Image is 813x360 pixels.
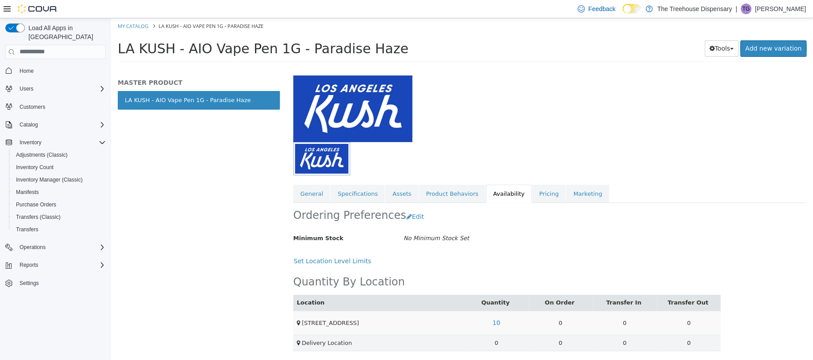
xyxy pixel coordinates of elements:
[20,67,34,75] span: Home
[16,278,42,289] a: Settings
[16,66,37,76] a: Home
[25,24,106,41] span: Load All Apps in [GEOGRAPHIC_DATA]
[2,259,109,271] button: Reports
[182,190,295,204] h2: Ordering Preferences
[295,190,318,207] button: Edit
[20,280,39,287] span: Settings
[16,277,106,289] span: Settings
[421,166,455,185] a: Pricing
[16,151,68,158] span: Adjustments (Classic)
[182,257,294,271] h2: Quantity By Location
[2,277,109,289] button: Settings
[20,261,38,269] span: Reports
[376,297,394,313] a: 10
[182,217,232,223] span: Minimum Stock
[12,162,57,173] a: Inventory Count
[20,244,46,251] span: Operations
[274,166,307,185] a: Assets
[755,4,806,14] p: [PERSON_NAME]
[16,260,42,270] button: Reports
[292,217,358,223] i: No Minimum Stock Set
[182,235,265,251] button: Set Location Level Limits
[16,189,39,196] span: Manifests
[18,4,58,13] img: Cova
[742,4,750,14] span: TG
[9,161,109,174] button: Inventory Count
[2,136,109,149] button: Inventory
[12,187,106,198] span: Manifests
[16,242,49,253] button: Operations
[182,166,219,185] a: General
[370,281,400,288] a: Quantity
[9,149,109,161] button: Adjustments (Classic)
[12,150,106,160] span: Adjustments (Classic)
[308,166,375,185] a: Product Behaviors
[12,174,106,185] span: Inventory Manager (Classic)
[7,73,169,91] a: LA KUSH - AIO Vape Pen 1G - Paradise Haze
[557,281,599,288] a: Transfer Out
[482,293,546,316] td: 0
[16,102,49,112] a: Customers
[546,293,610,316] td: 0
[12,212,64,222] a: Transfers (Classic)
[16,65,106,76] span: Home
[16,83,106,94] span: Users
[182,57,301,124] img: 150
[16,137,45,148] button: Inventory
[16,164,54,171] span: Inventory Count
[20,121,38,128] span: Catalog
[495,281,532,288] a: Transfer In
[375,166,421,185] a: Availability
[7,60,169,68] h5: MASTER PRODUCT
[20,139,41,146] span: Inventory
[2,119,109,131] button: Catalog
[12,212,106,222] span: Transfers (Classic)
[417,293,481,316] td: 0
[16,119,41,130] button: Catalog
[48,4,152,11] span: LA KUSH - AIO Vape Pen 1G - Paradise Haze
[546,316,610,333] td: 0
[16,176,83,183] span: Inventory Manager (Classic)
[16,226,38,233] span: Transfers
[622,4,641,13] input: Dark Mode
[9,186,109,198] button: Manifests
[20,103,45,111] span: Customers
[353,316,417,333] td: 0
[16,242,106,253] span: Operations
[2,64,109,77] button: Home
[16,201,56,208] span: Purchase Orders
[12,199,106,210] span: Purchase Orders
[12,150,71,160] a: Adjustments (Classic)
[5,61,106,313] nav: Complex example
[2,241,109,253] button: Operations
[191,321,241,328] span: Delivery Location
[417,316,481,333] td: 0
[594,22,628,39] button: Tools
[7,4,37,11] a: My Catalog
[7,23,297,38] span: LA KUSH - AIO Vape Pen 1G - Paradise Haze
[9,211,109,223] button: Transfers (Classic)
[622,13,623,14] span: Dark Mode
[12,162,106,173] span: Inventory Count
[219,166,274,185] a: Specifications
[2,100,109,113] button: Customers
[735,4,737,14] p: |
[588,4,615,13] span: Feedback
[12,174,86,185] a: Inventory Manager (Classic)
[2,83,109,95] button: Users
[16,260,106,270] span: Reports
[455,166,498,185] a: Marketing
[191,301,248,308] span: [STREET_ADDRESS]
[186,280,215,289] button: Location
[482,316,546,333] td: 0
[9,223,109,236] button: Transfers
[629,22,695,39] a: Add new variation
[16,214,60,221] span: Transfers (Classic)
[16,119,106,130] span: Catalog
[16,101,106,112] span: Customers
[657,4,732,14] p: The Treehouse Dispensary
[9,174,109,186] button: Inventory Manager (Classic)
[9,198,109,211] button: Purchase Orders
[12,199,60,210] a: Purchase Orders
[741,4,751,14] div: Teresa Garcia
